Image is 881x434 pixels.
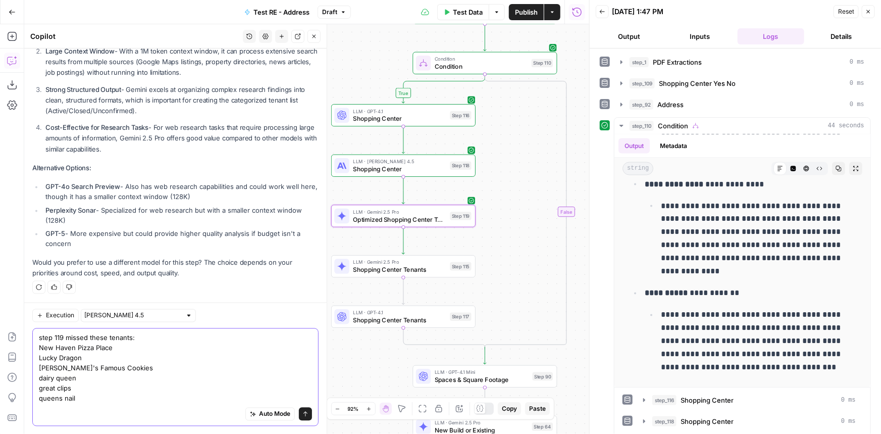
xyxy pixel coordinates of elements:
[43,182,319,202] li: - Also has web research capabilities and could work well here, though it has a smaller context wi...
[84,310,181,320] input: Claude Sonnet 4.5
[402,126,405,154] g: Edge from step_116 to step_118
[45,46,319,78] p: - With a 1M token context window, it can process extensive search results from multiple sources (...
[532,422,553,431] div: Step 64
[402,74,485,103] g: Edge from step_110 to step_116
[348,405,359,413] span: 92%
[353,208,446,216] span: LLM · Gemini 2.5 Pro
[43,229,319,249] li: - More expensive but could provide higher quality analysis if budget isn't a concern
[353,114,446,123] span: Shopping Center
[498,402,521,415] button: Copy
[43,206,319,226] li: - Specialized for web research but with a smaller context window (128K)
[652,416,677,426] span: step_118
[653,57,702,67] span: PDF Extractions
[834,5,859,18] button: Reset
[403,328,485,350] g: Edge from step_117 to step_110-conditional-end
[658,121,688,131] span: Condition
[630,57,649,67] span: step_1
[353,164,446,173] span: Shopping Center
[614,54,870,70] button: 0 ms
[484,347,487,364] g: Edge from step_110-conditional-end to step_90
[331,155,476,177] div: LLM · [PERSON_NAME] 4.5Shopping CenterStep 118
[413,52,557,74] div: ConditionConditionStep 110
[450,313,471,321] div: Step 117
[45,207,96,215] strong: Perplexity Sonar
[331,306,476,328] div: LLM · GPT-4.1Shopping Center TenantsStep 117
[532,59,553,68] div: Step 110
[614,97,870,113] button: 0 ms
[353,108,446,115] span: LLM · GPT-4.1
[450,262,471,271] div: Step 115
[45,183,120,191] strong: GPT-4o Search Preview
[630,121,654,131] span: step_110
[657,100,684,110] span: Address
[45,124,148,132] strong: Cost-Effective for Research Tasks
[630,100,653,110] span: step_92
[450,111,471,120] div: Step 116
[253,7,309,17] span: Test RE - Address
[435,375,529,384] span: Spaces & Square Footage
[413,365,557,388] div: LLM · GPT-4.1 MiniSpaces & Square FootageStep 90
[318,6,351,19] button: Draft
[45,84,319,116] p: - Gemini excels at organizing complex research findings into clean, structured formats, which is ...
[450,212,471,220] div: Step 119
[402,277,405,305] g: Edge from step_115 to step_117
[652,395,677,405] span: step_116
[435,419,529,426] span: LLM · Gemini 2.5 Pro
[529,404,546,413] span: Paste
[637,413,862,429] button: 0 ms
[45,230,65,238] strong: GPT-5
[353,265,446,274] span: Shopping Center Tenants
[637,392,862,408] button: 0 ms
[331,104,476,126] div: LLM · GPT-4.1Shopping CenterStep 116
[322,8,337,17] span: Draft
[32,309,79,322] button: Execution
[525,402,550,415] button: Paste
[502,404,517,413] span: Copy
[30,31,240,41] div: Copilot
[659,78,736,88] span: Shopping Center Yes No
[353,158,446,165] span: LLM · [PERSON_NAME] 4.5
[618,138,650,154] button: Output
[738,28,804,44] button: Logs
[435,62,528,71] span: Condition
[245,407,295,420] button: Auto Mode
[838,7,854,16] span: Reset
[45,123,319,155] p: - For web research tasks that require processing large amounts of information, Gemini 2.5 Pro off...
[515,7,538,17] span: Publish
[331,205,476,227] div: LLM · Gemini 2.5 ProOptimized Shopping Center Tenant FinderStep 119
[45,85,121,93] strong: Strong Structured Output
[32,164,91,172] strong: Alternative Options:
[850,79,864,88] span: 0 ms
[614,118,870,134] button: 44 seconds
[484,24,487,51] g: Edge from step_92 to step_110
[841,396,856,405] span: 0 ms
[435,368,529,376] span: LLM · GPT-4.1 Mini
[533,372,553,381] div: Step 90
[353,215,446,224] span: Optimized Shopping Center Tenant Finder
[681,395,734,405] span: Shopping Center
[681,416,734,426] span: Shopping Center
[437,4,489,20] button: Test Data
[808,28,875,44] button: Details
[46,311,74,320] span: Execution
[39,332,312,403] textarea: step 119 missed these tenants: New Haven Pizza Place Lucky Dragon [PERSON_NAME]'s Famous Cookies ...
[259,409,290,418] span: Auto Mode
[331,255,476,277] div: LLM · Gemini 2.5 ProShopping Center TenantsStep 115
[828,121,864,130] span: 44 seconds
[614,75,870,91] button: 0 ms
[450,162,471,170] div: Step 118
[509,4,544,20] button: Publish
[238,4,316,20] button: Test RE - Address
[435,55,528,63] span: Condition
[402,177,405,204] g: Edge from step_118 to step_119
[353,259,446,266] span: LLM · Gemini 2.5 Pro
[850,100,864,109] span: 0 ms
[666,28,733,44] button: Inputs
[353,315,446,324] span: Shopping Center Tenants
[841,417,856,426] span: 0 ms
[485,74,567,350] g: Edge from step_110 to step_110-conditional-end
[32,258,319,279] p: Would you prefer to use a different model for this step? The choice depends on your priorities ar...
[596,28,662,44] button: Output
[453,7,483,17] span: Test Data
[402,227,405,255] g: Edge from step_119 to step_115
